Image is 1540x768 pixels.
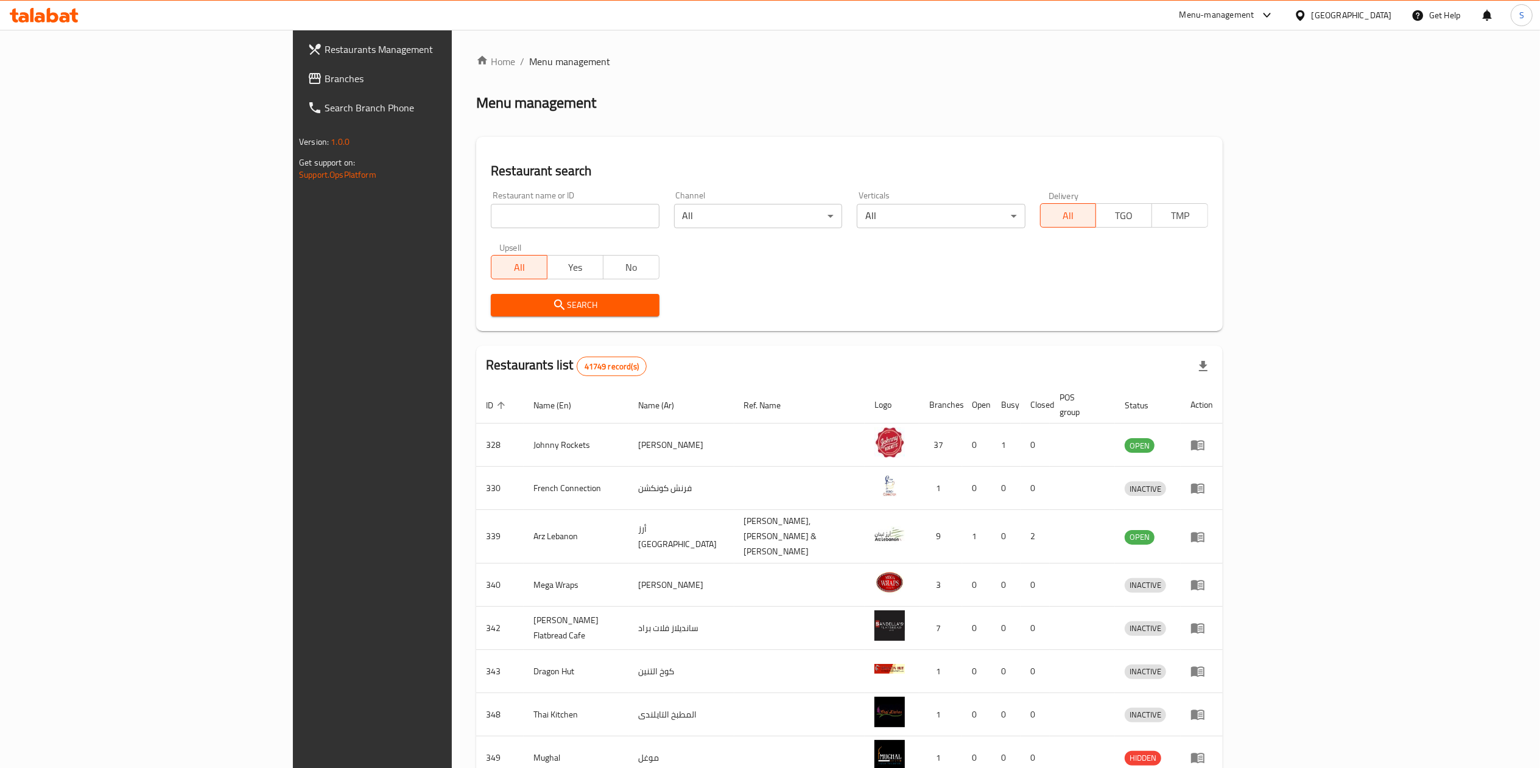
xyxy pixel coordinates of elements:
span: INACTIVE [1125,665,1166,679]
td: المطبخ التايلندى [628,693,734,736]
div: Menu-management [1180,8,1254,23]
img: Arz Lebanon [874,519,905,550]
td: 0 [962,467,991,510]
span: INACTIVE [1125,708,1166,722]
td: Mega Wraps [524,564,628,607]
span: INACTIVE [1125,482,1166,496]
h2: Restaurant search [491,162,1208,180]
span: Search Branch Phone [325,100,540,115]
button: No [603,255,659,279]
th: Closed [1021,386,1050,424]
div: OPEN [1125,530,1155,545]
span: POS group [1060,390,1100,419]
div: All [857,204,1025,228]
span: Restaurants Management [325,42,540,57]
a: Support.OpsPlatform [299,167,376,183]
div: Menu [1190,750,1213,765]
span: All [496,259,543,276]
button: Search [491,294,659,316]
span: OPEN [1125,530,1155,544]
img: Dragon Hut [874,654,905,684]
span: HIDDEN [1125,751,1161,765]
div: Menu [1190,578,1213,592]
div: Menu [1190,621,1213,635]
img: Sandella's Flatbread Cafe [874,610,905,641]
td: Arz Lebanon [524,510,628,564]
span: Ref. Name [744,398,797,413]
td: 0 [962,693,991,736]
span: ID [486,398,509,413]
img: Thai Kitchen [874,697,905,727]
span: Version: [299,134,329,150]
th: Action [1181,386,1223,424]
td: Thai Kitchen [524,693,628,736]
td: [PERSON_NAME] Flatbread Cafe [524,607,628,650]
span: Yes [552,259,599,276]
td: 0 [1021,564,1050,607]
div: OPEN [1125,438,1155,453]
td: [PERSON_NAME],[PERSON_NAME] & [PERSON_NAME] [734,510,865,564]
div: All [674,204,842,228]
img: Johnny Rockets [874,427,905,458]
span: 41749 record(s) [577,361,646,372]
span: No [608,259,655,276]
span: All [1046,207,1092,225]
td: [PERSON_NAME] [628,424,734,467]
td: 0 [962,607,991,650]
span: 1.0.0 [331,134,350,150]
label: Upsell [499,243,522,251]
a: Restaurants Management [298,35,550,64]
div: Menu [1190,481,1213,495]
td: [PERSON_NAME] [628,564,734,607]
th: Logo [865,386,919,424]
div: Menu [1190,529,1213,544]
td: 0 [991,693,1021,736]
div: INACTIVE [1125,708,1166,722]
span: Name (En) [533,398,587,413]
img: French Connection [874,470,905,501]
span: TMP [1157,207,1203,225]
th: Busy [991,386,1021,424]
span: Get support on: [299,155,355,170]
td: سانديلاز فلات براد [628,607,734,650]
span: Name (Ar) [638,398,690,413]
button: TGO [1095,203,1152,228]
td: 0 [962,424,991,467]
a: Search Branch Phone [298,93,550,122]
td: 1 [962,510,991,564]
td: Dragon Hut [524,650,628,693]
div: HIDDEN [1125,751,1161,766]
div: Total records count [577,357,647,376]
td: Johnny Rockets [524,424,628,467]
button: TMP [1151,203,1208,228]
td: 2 [1021,510,1050,564]
span: INACTIVE [1125,621,1166,635]
label: Delivery [1049,191,1079,200]
td: 0 [1021,607,1050,650]
td: 0 [991,467,1021,510]
td: 1 [919,693,962,736]
td: 0 [1021,467,1050,510]
td: أرز [GEOGRAPHIC_DATA] [628,510,734,564]
input: Search for restaurant name or ID.. [491,204,659,228]
td: 0 [991,510,1021,564]
th: Branches [919,386,962,424]
td: فرنش كونكشن [628,467,734,510]
button: All [1040,203,1097,228]
span: S [1519,9,1524,22]
td: 1 [991,424,1021,467]
td: 0 [1021,424,1050,467]
span: INACTIVE [1125,578,1166,592]
button: Yes [547,255,603,279]
td: 1 [919,650,962,693]
span: Status [1125,398,1164,413]
td: French Connection [524,467,628,510]
span: Menu management [529,54,610,69]
td: 9 [919,510,962,564]
span: OPEN [1125,439,1155,453]
td: 3 [919,564,962,607]
nav: breadcrumb [476,54,1223,69]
